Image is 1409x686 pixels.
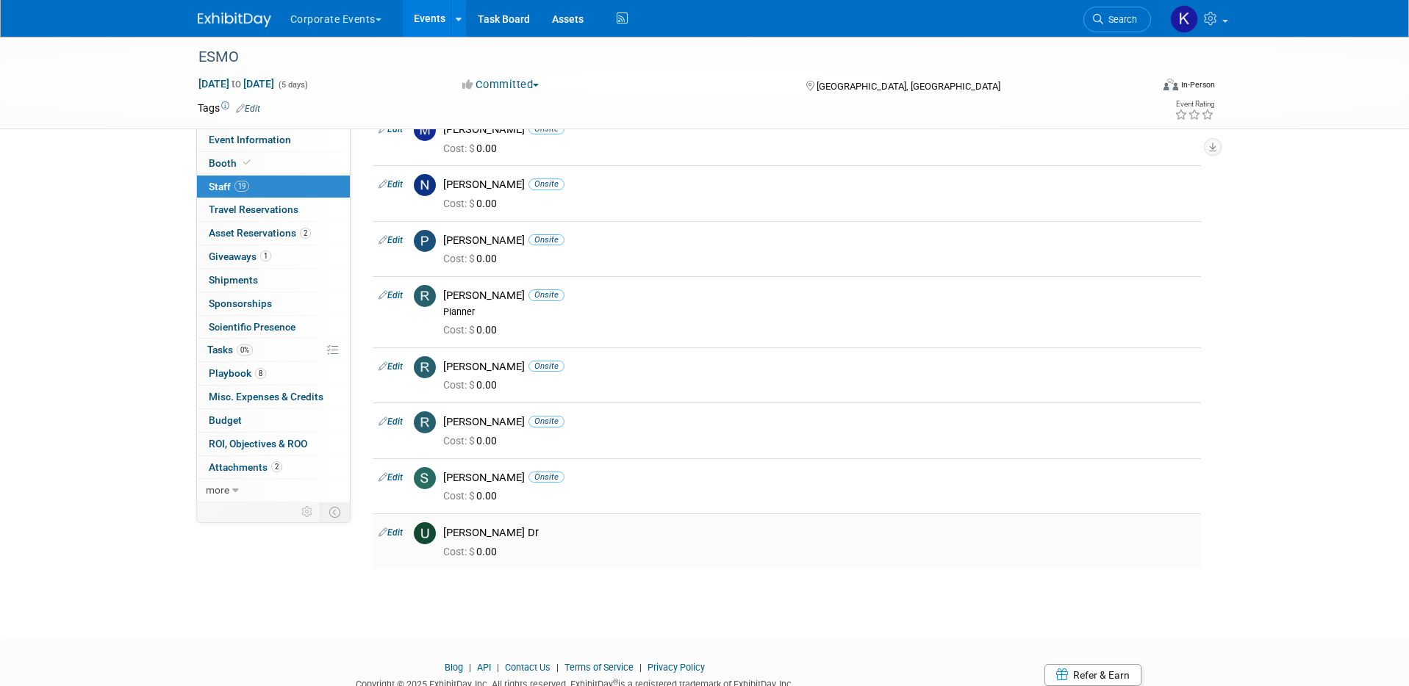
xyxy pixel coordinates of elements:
span: Tasks [207,344,253,355]
span: Onsite [528,289,564,300]
span: Shipments [209,274,258,286]
a: Blog [445,662,463,673]
a: Booth [197,152,350,175]
span: 0% [237,344,253,355]
a: Scientific Presence [197,316,350,339]
div: Event Format [1064,76,1216,98]
div: [PERSON_NAME] [443,178,1195,192]
td: Tags [198,101,260,115]
img: N.jpg [414,174,436,196]
img: Format-Inperson.png [1164,79,1178,90]
a: ROI, Objectives & ROO [197,433,350,455]
div: [PERSON_NAME] [443,471,1195,485]
span: Search [1103,14,1137,25]
span: [DATE] [DATE] [198,77,275,90]
span: Cost: $ [443,546,476,557]
a: Edit [379,527,403,538]
span: 8 [255,368,266,379]
span: | [493,662,503,673]
span: 19 [234,181,249,192]
span: Attachments [209,461,282,473]
a: Shipments [197,269,350,292]
span: (5 days) [277,80,308,90]
span: Sponsorships [209,297,272,309]
span: more [206,484,229,496]
img: Keirsten Davis [1170,5,1198,33]
a: Contact Us [505,662,551,673]
a: Tasks0% [197,339,350,361]
span: Scientific Presence [209,321,295,333]
span: 0.00 [443,253,503,264]
a: Event Information [197,129,350,151]
span: Cost: $ [443,253,476,264]
div: Planner [443,306,1195,318]
span: 0.00 [443,379,503,391]
span: | [465,662,475,673]
span: Cost: $ [443,142,476,154]
span: Cost: $ [443,324,476,336]
span: Onsite [528,472,564,483]
span: to [229,78,243,90]
a: Staff19 [197,176,350,198]
span: Misc. Expenses & Credits [209,391,323,402]
span: 0.00 [443,546,503,557]
span: Onsite [528,416,564,427]
span: [GEOGRAPHIC_DATA], [GEOGRAPHIC_DATA] [817,81,1000,92]
span: Asset Reservations [209,227,311,239]
div: In-Person [1180,79,1215,90]
a: more [197,479,350,502]
sup: ® [613,678,618,686]
a: Edit [236,104,260,114]
td: Personalize Event Tab Strip [295,502,320,521]
a: Edit [379,235,403,245]
div: [PERSON_NAME] [443,360,1195,374]
img: ExhibitDay [198,12,271,27]
img: R.jpg [414,356,436,378]
div: [PERSON_NAME] [443,415,1195,429]
a: Edit [379,416,403,427]
span: 0.00 [443,490,503,502]
span: Booth [209,157,254,169]
td: Toggle Event Tabs [320,502,350,521]
a: Edit [379,290,403,300]
img: R.jpg [414,285,436,307]
span: 2 [300,228,311,239]
span: Onsite [528,178,564,189]
a: Refer & Earn [1044,664,1141,686]
a: Edit [379,179,403,189]
a: Budget [197,409,350,432]
button: Committed [457,77,545,93]
div: [PERSON_NAME] [443,234,1195,248]
img: R.jpg [414,411,436,433]
span: ROI, Objectives & ROO [209,438,307,449]
img: P.jpg [414,230,436,252]
a: Sponsorships [197,292,350,315]
span: Event Information [209,134,291,145]
span: 0.00 [443,324,503,336]
img: U.jpg [414,522,436,544]
a: Asset Reservations2 [197,222,350,245]
a: Giveaways1 [197,245,350,268]
a: Travel Reservations [197,198,350,221]
span: 0.00 [443,435,503,447]
span: Budget [209,414,242,426]
a: Misc. Expenses & Credits [197,386,350,408]
span: 0.00 [443,198,503,209]
span: Playbook [209,367,266,379]
div: ESMO [193,44,1129,71]
div: [PERSON_NAME] [443,289,1195,303]
span: Onsite [528,361,564,372]
img: S.jpg [414,467,436,489]
i: Booth reservation complete [243,159,251,167]
span: 2 [271,461,282,472]
span: 1 [260,250,271,261]
a: Edit [379,361,403,372]
span: | [636,662,645,673]
span: 0.00 [443,142,503,154]
span: Cost: $ [443,198,476,209]
span: Giveaways [209,250,271,262]
a: API [477,662,491,673]
span: Travel Reservations [209,203,298,215]
span: Cost: $ [443,490,476,502]
span: Staff [209,181,249,192]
